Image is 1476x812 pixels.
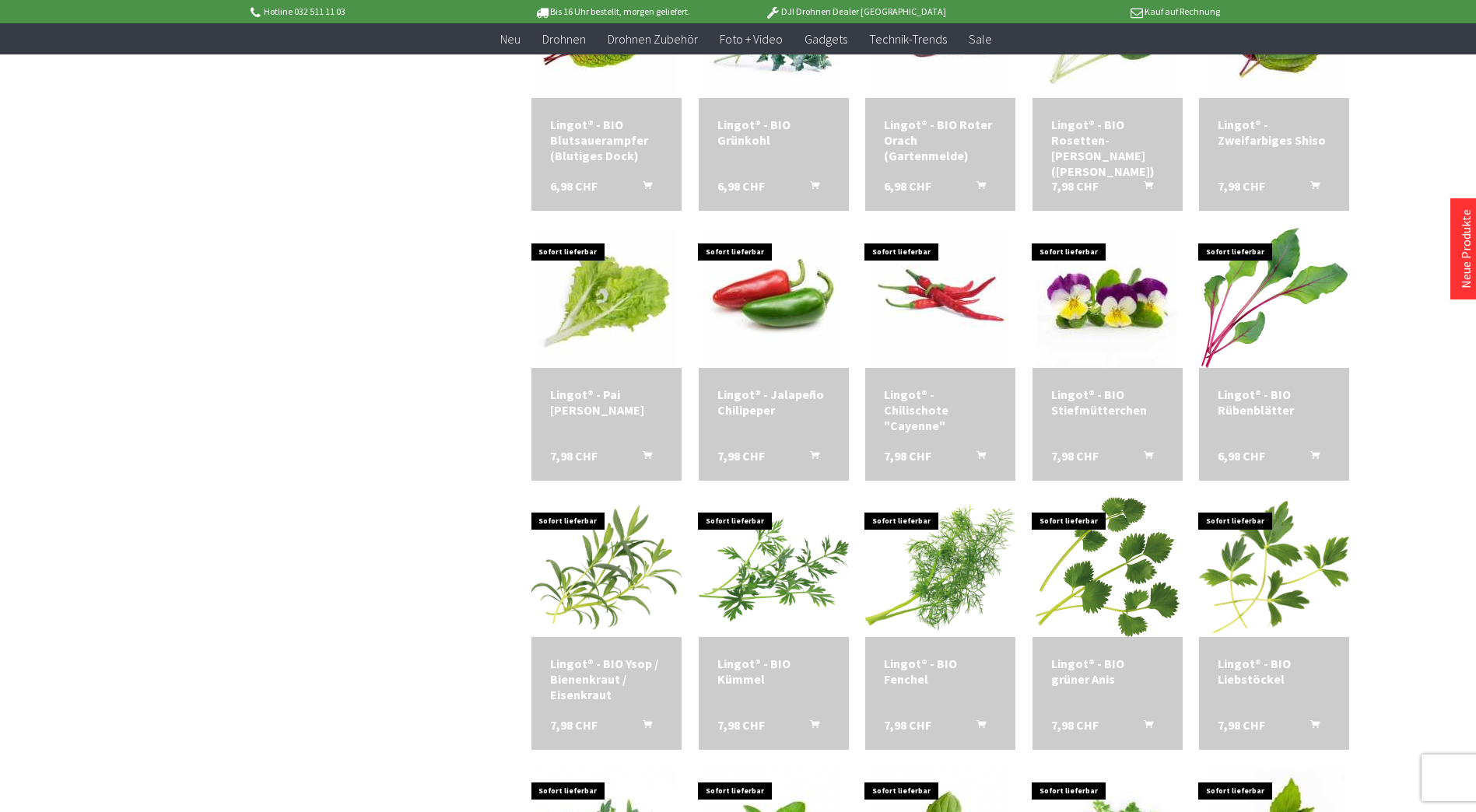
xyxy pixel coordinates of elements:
button: In den Warenkorb [1125,717,1162,737]
div: Lingot® - BIO Roter Orach (Gartenmelde) [884,117,997,163]
div: Lingot® - BIO Ysop / Bienenkraut / Eisenkraut [550,656,663,702]
button: In den Warenkorb [958,717,995,737]
span: 6,98 CHF [1218,448,1265,464]
img: Lingot® - BIO Ysop / Bienenkraut / Eisenkraut [531,505,682,628]
a: Drohnen Zubehör [597,23,709,55]
button: In den Warenkorb [624,178,661,198]
a: Lingot® - BIO Fenchel 7,98 CHF In den Warenkorb [884,656,997,687]
span: 6,98 CHF [884,178,931,194]
a: Lingot® - Zweifarbiges Shiso 7,98 CHF In den Warenkorb [1218,117,1331,148]
span: Foto + Video [720,31,783,47]
button: In den Warenkorb [791,448,829,468]
a: Lingot® - Jalapeño Chilipeper 7,98 CHF In den Warenkorb [717,387,830,418]
button: In den Warenkorb [1125,448,1162,468]
div: Lingot® - BIO Stiefmütterchen [1051,387,1164,418]
img: Lingot® - Pai Tsai Blattsenf [536,228,676,368]
span: 6,98 CHF [717,178,765,194]
div: Lingot® - BIO Rübenblätter [1218,387,1331,418]
span: 7,98 CHF [884,717,931,733]
a: Technik-Trends [858,23,958,55]
img: Lingot® - BIO Liebstöckel [1199,501,1349,633]
span: 7,98 CHF [550,717,598,733]
a: Lingot® - BIO Roter Orach (Gartenmelde) 6,98 CHF In den Warenkorb [884,117,997,163]
a: Lingot® - BIO Rübenblätter 6,98 CHF In den Warenkorb [1218,387,1331,418]
p: Kauf auf Rechnung [977,2,1220,21]
button: In den Warenkorb [624,717,661,737]
a: Lingot® - BIO Rosetten-[PERSON_NAME] ([PERSON_NAME]) 7,98 CHF In den Warenkorb [1051,117,1164,179]
a: Lingot® - Pai [PERSON_NAME] 7,98 CHF In den Warenkorb [550,387,663,418]
button: In den Warenkorb [1292,448,1329,468]
button: In den Warenkorb [1292,717,1329,737]
img: Lingot® - BIO Stiefmütterchen [1037,228,1177,368]
button: In den Warenkorb [1292,178,1329,198]
a: Lingot® - BIO grüner Anis 7,98 CHF In den Warenkorb [1051,656,1164,687]
span: Technik-Trends [869,31,947,47]
a: Neue Produkte [1458,209,1474,289]
div: Lingot® - BIO Liebstöckel [1218,656,1331,687]
span: 7,98 CHF [550,448,598,464]
span: 7,98 CHF [1218,717,1265,733]
a: Foto + Video [709,23,794,55]
a: Lingot® - BIO Kümmel 7,98 CHF In den Warenkorb [717,656,830,687]
a: Drohnen [531,23,597,55]
div: Lingot® - BIO grüner Anis [1051,656,1164,687]
span: 7,98 CHF [1051,448,1099,464]
img: Lingot® - Jalapeño Chilipeper [703,228,843,368]
span: Drohnen Zubehör [608,31,698,47]
p: Hotline 032 511 11 03 [248,2,491,21]
span: Neu [500,31,521,47]
img: Lingot® - BIO Fenchel [865,503,1015,631]
span: 7,98 CHF [1051,178,1099,194]
button: In den Warenkorb [791,717,829,737]
a: Lingot® - Chilischote "Cayenne" 7,98 CHF In den Warenkorb [884,387,997,433]
button: In den Warenkorb [958,178,995,198]
div: Lingot® - Zweifarbiges Shiso [1218,117,1331,148]
a: Neu [489,23,531,55]
span: 6,98 CHF [550,178,598,194]
div: Lingot® - Jalapeño Chilipeper [717,387,830,418]
button: In den Warenkorb [958,448,995,468]
a: Lingot® - BIO Liebstöckel 7,98 CHF In den Warenkorb [1218,656,1331,687]
p: Bis 16 Uhr bestellt, morgen geliefert. [491,2,734,21]
div: Lingot® - BIO Rosetten-[PERSON_NAME] ([PERSON_NAME]) [1051,117,1164,179]
a: Sale [958,23,1003,55]
p: DJI Drohnen Dealer [GEOGRAPHIC_DATA] [734,2,976,21]
a: Lingot® - BIO Ysop / Bienenkraut / Eisenkraut 7,98 CHF In den Warenkorb [550,656,663,702]
div: Lingot® - Chilischote "Cayenne" [884,387,997,433]
span: Sale [969,31,992,47]
button: In den Warenkorb [791,178,829,198]
span: 7,98 CHF [717,448,765,464]
img: Lingot® - BIO grüner Anis [1036,497,1180,637]
a: Gadgets [794,23,858,55]
img: Lingot® - BIO Kümmel [699,513,849,621]
span: Drohnen [542,31,586,47]
a: Lingot® - BIO Grünkohl 6,98 CHF In den Warenkorb [717,117,830,148]
a: Lingot® - BIO Blutsauerampfer (Blutiges Dock) 6,98 CHF In den Warenkorb [550,117,663,163]
span: 7,98 CHF [717,717,765,733]
div: Lingot® - BIO Fenchel [884,656,997,687]
div: Lingot® - BIO Blutsauerampfer (Blutiges Dock) [550,117,663,163]
span: Gadgets [805,31,847,47]
span: 7,98 CHF [884,448,931,464]
button: In den Warenkorb [624,448,661,468]
div: Lingot® - BIO Kümmel [717,656,830,687]
span: 7,98 CHF [1051,717,1099,733]
img: Lingot® - BIO Rübenblätter [1201,228,1348,368]
button: In den Warenkorb [1125,178,1162,198]
div: Lingot® - Pai [PERSON_NAME] [550,387,663,418]
div: Lingot® - BIO Grünkohl [717,117,830,148]
a: Lingot® - BIO Stiefmütterchen 7,98 CHF In den Warenkorb [1051,387,1164,418]
span: 7,98 CHF [1218,178,1265,194]
img: Lingot® - Chilischote "Cayenne" [871,228,1011,368]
